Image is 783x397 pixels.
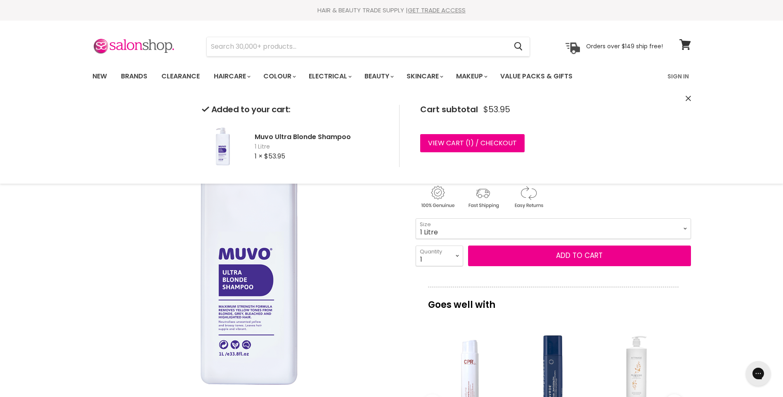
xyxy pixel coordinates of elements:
input: Search [207,37,508,56]
a: Beauty [358,68,399,85]
a: New [86,68,113,85]
ul: Main menu [86,64,621,88]
a: Value Packs & Gifts [494,68,579,85]
a: Sign In [662,68,694,85]
a: Makeup [450,68,492,85]
button: Close [686,95,691,103]
h2: Muvo Ultra Blonde Shampoo [255,132,386,141]
a: Clearance [155,68,206,85]
select: Quantity [416,246,463,266]
img: returns.gif [506,184,550,210]
img: shipping.gif [461,184,505,210]
a: Electrical [303,68,357,85]
a: Skincare [400,68,448,85]
p: Goes well with [428,287,679,314]
span: 1 × [255,151,263,161]
span: 1 Litre [255,143,386,151]
span: Cart subtotal [420,104,478,115]
p: Orders over $149 ship free! [586,43,663,50]
a: Brands [115,68,154,85]
a: Haircare [208,68,255,85]
span: 1 [468,138,471,148]
img: Muvo Ultra Blonde Shampoo [202,126,243,167]
button: Search [508,37,530,56]
span: $53.95 [264,151,285,161]
span: $53.95 [483,105,510,114]
form: Product [206,37,530,57]
a: Colour [257,68,301,85]
a: View cart (1) / Checkout [420,134,525,152]
nav: Main [82,64,701,88]
a: GET TRADE ACCESS [408,6,466,14]
h2: Added to your cart: [202,105,386,114]
img: genuine.gif [416,184,459,210]
div: HAIR & BEAUTY TRADE SUPPLY | [82,6,701,14]
button: Add to cart [468,246,691,266]
iframe: Gorgias live chat messenger [742,358,775,389]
